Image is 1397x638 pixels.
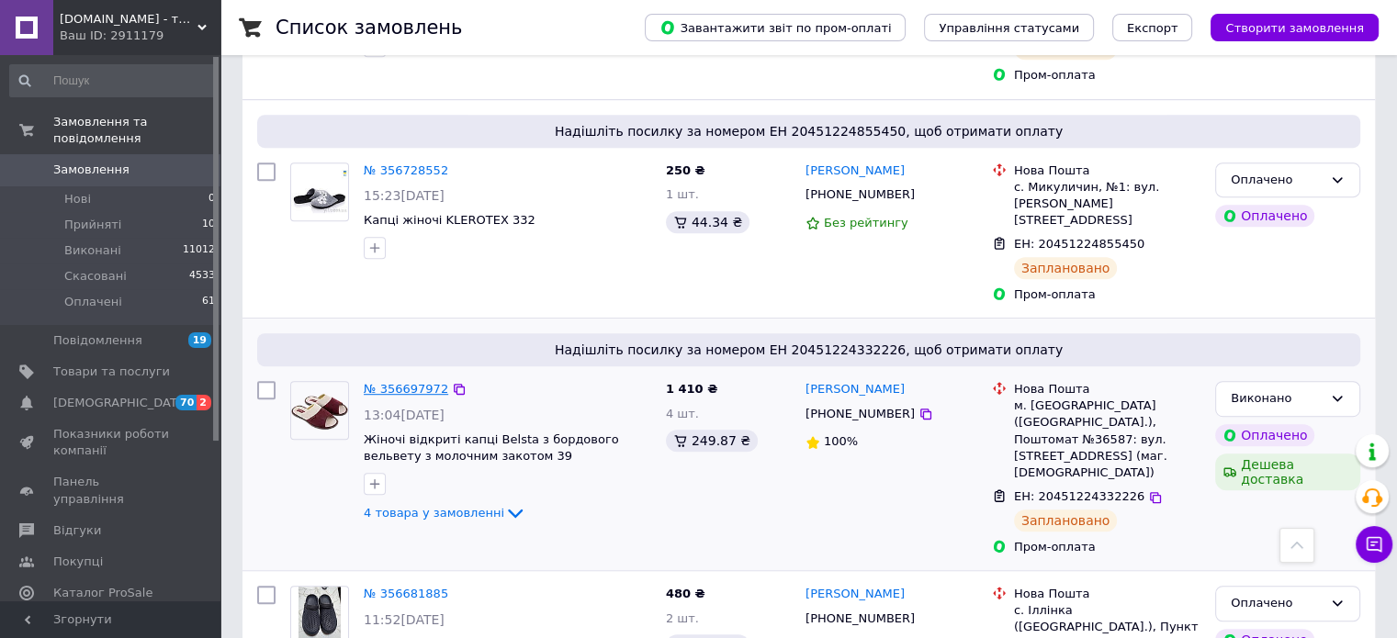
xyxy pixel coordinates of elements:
span: 11012 [183,242,215,259]
span: Панель управління [53,474,170,507]
div: Нова Пошта [1014,586,1200,602]
img: Фото товару [291,170,348,213]
a: № 356681885 [364,587,448,600]
span: Покупці [53,554,103,570]
button: Завантажити звіт по пром-оплаті [645,14,906,41]
div: Ваш ID: 2911179 [60,28,220,44]
a: [PERSON_NAME] [806,162,905,180]
span: [PHONE_NUMBER] [806,187,915,201]
span: 2 [197,395,211,410]
span: 10 [202,217,215,233]
span: [DEMOGRAPHIC_DATA] [53,395,189,411]
span: [PHONE_NUMBER] [806,611,915,625]
span: Повідомлення [53,332,142,349]
span: Нові [64,191,91,207]
span: [PHONE_NUMBER] [806,407,915,420]
span: Товари та послуги [53,364,170,380]
a: [PERSON_NAME] [806,586,905,603]
span: Надішліть посилку за номером ЕН 20451224855450, щоб отримати оплату [265,122,1353,140]
span: Каталог ProSale [53,585,152,601]
span: 2 шт. [666,611,699,625]
span: 0 [208,191,215,207]
a: Капці жіночі KLEROTEX 332 [364,213,535,227]
span: Замовлення та повідомлення [53,114,220,147]
span: 250 ₴ [666,163,705,177]
span: 1 шт. [666,187,699,201]
div: Дешева доставка [1215,453,1360,490]
a: № 356728552 [364,163,448,177]
span: ЕН: 20451224855450 [1014,237,1144,251]
span: 11:52[DATE] [364,612,445,627]
div: Пром-оплата [1014,539,1200,555]
span: Відгуки [53,522,101,539]
div: Оплачено [1231,171,1323,190]
span: Без рейтингу [824,216,908,229]
button: Управління статусами [924,14,1094,41]
div: Оплачено [1215,424,1314,446]
input: Пошук [9,64,217,97]
span: ЕН: 20451224332226 [1014,489,1144,503]
span: Управління статусами [939,21,1079,35]
h1: Список замовлень [276,17,462,39]
span: 13:04[DATE] [364,408,445,422]
button: Експорт [1112,14,1193,41]
div: 249.87 ₴ [666,430,758,452]
div: Пром-оплата [1014,67,1200,84]
span: Надішліть посилку за номером ЕН 20451224332226, щоб отримати оплату [265,341,1353,359]
span: Створити замовлення [1225,21,1364,35]
div: Оплачено [1231,594,1323,613]
img: Фото товару [291,392,348,430]
a: Створити замовлення [1192,20,1379,34]
span: 4 товара у замовленні [364,506,504,520]
span: 70 [175,395,197,410]
div: Заплановано [1014,257,1118,279]
a: Жіночі відкриті капці Belsta з бордового вельвету з молочним закотом 39 [364,432,619,464]
button: Створити замовлення [1211,14,1379,41]
a: Фото товару [290,381,349,440]
span: 1 410 ₴ [666,382,717,396]
div: Нова Пошта [1014,162,1200,179]
span: Domko.online - товари для дому [60,11,197,28]
span: Скасовані [64,268,127,285]
div: 44.34 ₴ [666,211,749,233]
div: Виконано [1231,389,1323,409]
span: 4 шт. [666,407,699,420]
div: м. [GEOGRAPHIC_DATA] ([GEOGRAPHIC_DATA].), Поштомат №36587: вул. [STREET_ADDRESS] (маг. [DEMOGRAP... [1014,397,1200,481]
span: Показники роботи компанії [53,426,170,459]
span: 480 ₴ [666,587,705,600]
a: № 356697972 [364,382,448,396]
span: Оплачені [64,294,122,310]
div: Заплановано [1014,509,1118,532]
span: Прийняті [64,217,121,233]
span: Виконані [64,242,121,259]
div: Пром-оплата [1014,286,1200,303]
a: [PERSON_NAME] [806,381,905,398]
span: 4533 [189,268,215,285]
button: Чат з покупцем [1356,526,1392,563]
a: Фото товару [290,162,349,221]
span: Експорт [1127,21,1178,35]
span: 15:23[DATE] [364,188,445,203]
span: Замовлення [53,162,130,178]
div: с. Микуличин, №1: вул. [PERSON_NAME][STREET_ADDRESS] [1014,179,1200,229]
span: 19 [188,332,211,348]
span: 61 [202,294,215,310]
div: Нова Пошта [1014,381,1200,397]
div: Оплачено [1215,205,1314,227]
span: Завантажити звіт по пром-оплаті [659,19,891,36]
span: 100% [824,434,858,448]
a: 4 товара у замовленні [364,506,526,520]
